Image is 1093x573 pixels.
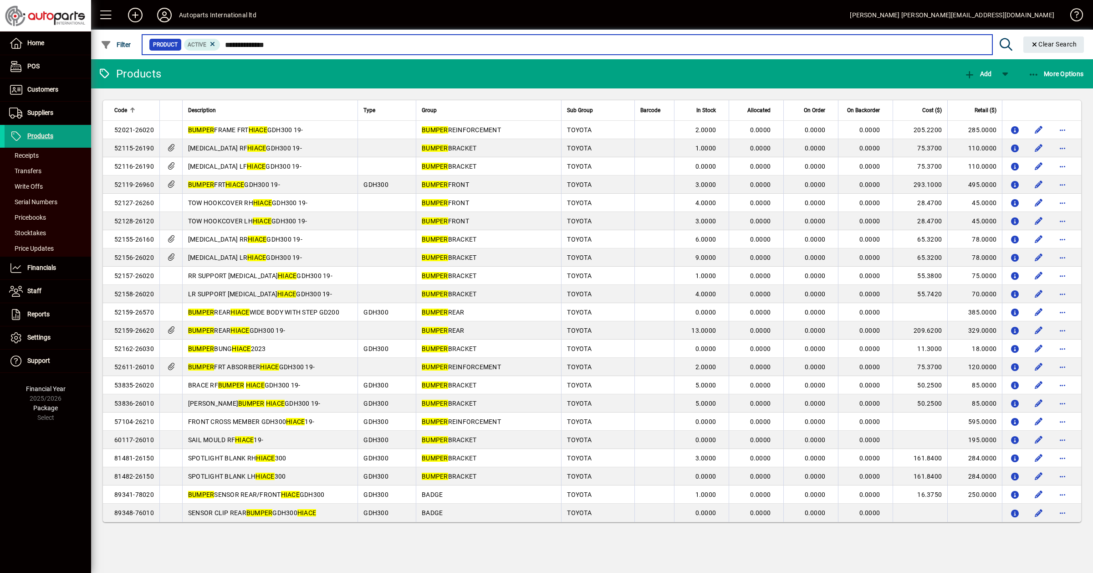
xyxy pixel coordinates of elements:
[789,105,833,115] div: On Order
[101,41,131,48] span: Filter
[1032,341,1046,356] button: Edit
[859,199,880,206] span: 0.0000
[947,303,1002,321] td: 385.0000
[1032,250,1046,265] button: Edit
[260,363,279,371] em: HIACE
[750,309,771,316] span: 0.0000
[114,290,154,298] span: 52158-26020
[1032,305,1046,320] button: Edit
[695,199,716,206] span: 4.0000
[188,382,301,389] span: BRACE RF GDH300 19-
[188,181,215,188] em: BUMPER
[114,217,154,225] span: 52128-26120
[1055,305,1070,320] button: More options
[1032,469,1046,484] button: Edit
[805,254,826,261] span: 0.0000
[750,345,771,352] span: 0.0000
[750,145,771,152] span: 0.0000
[567,290,592,298] span: TOYOTA
[750,163,771,170] span: 0.0000
[947,267,1002,285] td: 75.0000
[5,280,91,303] a: Staff
[1032,232,1046,247] button: Edit
[859,181,880,188] span: 0.0000
[859,309,880,316] span: 0.0000
[750,363,771,371] span: 0.0000
[947,212,1002,230] td: 45.0000
[750,217,771,225] span: 0.0000
[805,272,826,279] span: 0.0000
[27,86,58,93] span: Customers
[363,345,388,352] span: GDH300
[422,272,448,279] em: BUMPER
[1031,41,1077,48] span: Clear Search
[750,199,771,206] span: 0.0000
[680,105,724,115] div: In Stock
[893,176,947,194] td: 293.1000
[695,145,716,152] span: 1.0000
[805,345,826,352] span: 0.0000
[253,199,272,206] em: HIACE
[695,309,716,316] span: 0.0000
[5,303,91,326] a: Reports
[893,194,947,212] td: 28.4700
[114,254,154,261] span: 52156-26020
[1055,323,1070,338] button: More options
[695,126,716,134] span: 2.0000
[1063,2,1082,31] a: Knowledge Base
[9,245,54,252] span: Price Updates
[691,327,716,334] span: 13.0000
[695,236,716,243] span: 6.0000
[947,176,1002,194] td: 495.0000
[114,105,154,115] div: Code
[5,194,91,210] a: Serial Numbers
[1055,268,1070,283] button: More options
[1055,341,1070,356] button: More options
[188,236,302,243] span: [MEDICAL_DATA] RR GDH300 19-
[225,181,244,188] em: HIACE
[5,163,91,179] a: Transfers
[188,199,308,206] span: TOW HOOKCOVER RH GDH300 19-
[1032,433,1046,447] button: Edit
[422,290,476,298] span: BRACKET
[567,309,592,316] span: TOYOTA
[422,105,556,115] div: Group
[422,363,448,371] em: BUMPER
[695,363,716,371] span: 2.0000
[695,254,716,261] span: 9.0000
[253,217,271,225] em: HIACE
[188,254,302,261] span: [MEDICAL_DATA] LR GDH300 19-
[5,225,91,241] a: Stocktakes
[947,321,1002,340] td: 329.0000
[1055,159,1070,174] button: More options
[5,148,91,163] a: Receipts
[422,382,476,389] span: BRACKET
[962,66,994,82] button: Add
[1032,378,1046,392] button: Edit
[1032,396,1046,411] button: Edit
[188,217,307,225] span: TOW HOOKCOVER LH GDH300 19-
[114,199,154,206] span: 52127-26260
[1055,396,1070,411] button: More options
[1032,360,1046,374] button: Edit
[844,105,888,115] div: On Backorder
[735,105,779,115] div: Allocated
[422,327,448,334] em: BUMPER
[947,139,1002,157] td: 110.0000
[114,272,154,279] span: 52157-26020
[422,236,448,243] em: BUMPER
[422,254,448,261] em: BUMPER
[363,181,388,188] span: GDH300
[975,105,996,115] span: Retail ($)
[9,183,43,190] span: Write Offs
[640,105,669,115] div: Barcode
[1032,177,1046,192] button: Edit
[27,357,50,364] span: Support
[363,105,375,115] span: Type
[1032,414,1046,429] button: Edit
[747,105,771,115] span: Allocated
[5,78,91,101] a: Customers
[750,290,771,298] span: 0.0000
[1055,451,1070,465] button: More options
[750,126,771,134] span: 0.0000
